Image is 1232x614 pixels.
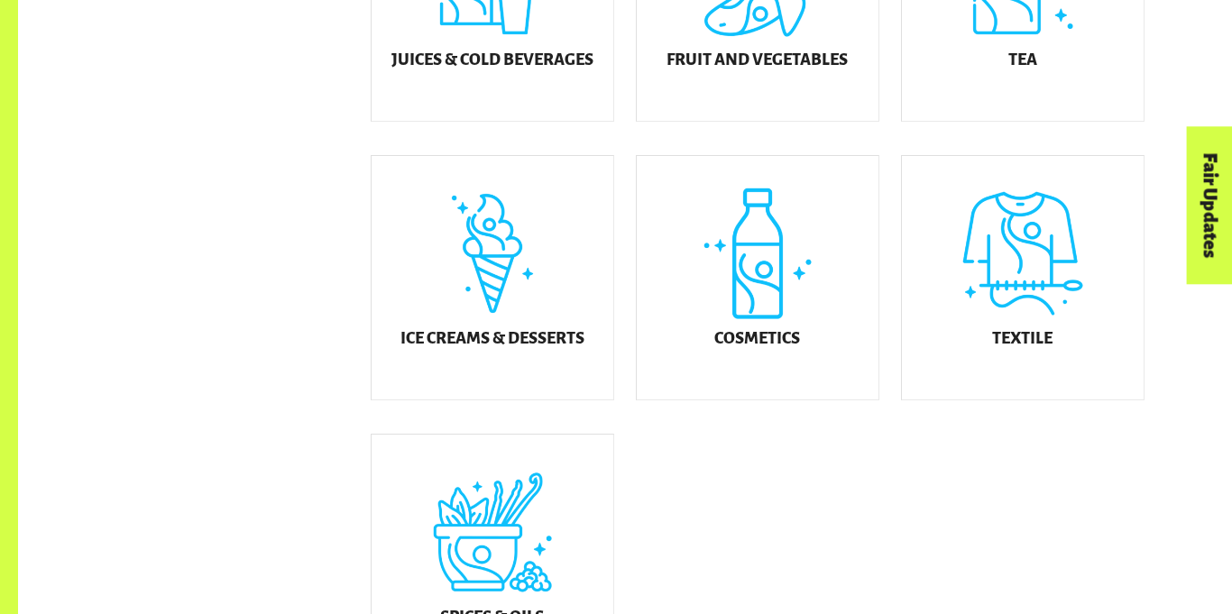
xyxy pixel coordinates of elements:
h5: Ice Creams & Desserts [400,330,584,348]
h5: Tea [1008,51,1037,69]
h5: Juices & Cold Beverages [391,51,593,69]
h5: Cosmetics [714,330,800,348]
a: Cosmetics [636,155,879,400]
h5: Textile [992,330,1053,348]
a: Ice Creams & Desserts [371,155,614,400]
h5: Fruit and Vegetables [667,51,848,69]
a: Textile [901,155,1145,400]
